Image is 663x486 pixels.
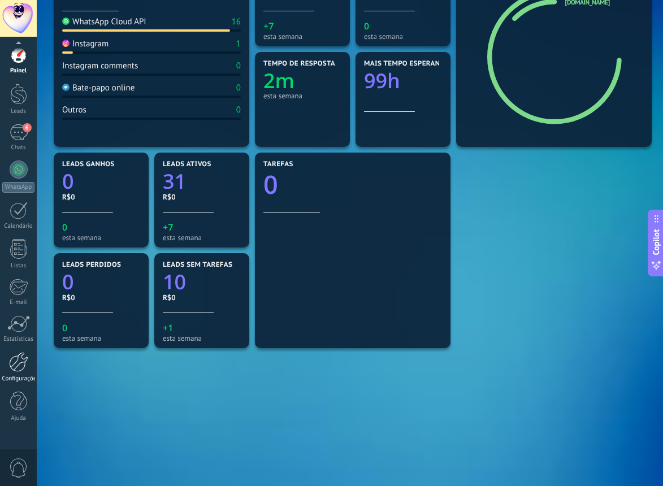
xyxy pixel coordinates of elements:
div: Ajuda [2,415,35,422]
div: v 4.0.25 [32,18,55,27]
div: Chats [2,144,35,151]
text: 31 [163,167,186,195]
div: 16 [232,16,241,27]
div: esta semana [62,334,140,342]
div: esta semana [263,32,341,41]
span: Leads sem tarefas [163,261,232,269]
div: esta semana [364,32,442,41]
div: R$0 [62,192,140,202]
span: Leads perdidos [62,261,121,269]
a: 31 [163,167,241,195]
text: +7 [163,221,173,233]
div: Instagram [62,38,109,49]
a: 0 [62,167,140,195]
div: E-mail [2,299,35,306]
text: 0 [62,221,67,233]
div: 1 [236,38,241,49]
div: Listas [2,262,35,270]
div: WhatsApp [2,182,34,193]
text: 0 [364,20,369,32]
text: 0 [62,167,74,195]
text: 10 [163,268,186,296]
div: 0 [236,83,241,93]
img: Bate-papo online [62,84,70,91]
text: 99h [364,67,400,94]
div: esta semana [62,233,140,242]
span: Mais tempo esperando [364,60,450,68]
div: esta semana [263,92,341,100]
div: Configurações [2,375,35,383]
img: WhatsApp Cloud API [62,18,70,25]
div: Bate-papo online [62,83,135,93]
a: 99h [364,67,442,94]
div: esta semana [163,334,241,342]
div: Calendário [2,223,35,230]
div: Outros [62,105,86,115]
img: tab_domain_overview_orange.svg [47,66,56,75]
a: 0 [263,167,442,202]
text: 0 [62,322,67,334]
img: Instagram [62,40,70,47]
div: Painel [2,67,35,75]
span: Copilot [651,229,662,255]
div: Palavras-chave [132,67,181,74]
div: 0 [236,105,241,115]
div: Domínio [59,67,86,74]
span: Tarefas [263,160,293,168]
text: +1 [163,322,173,334]
div: esta semana [163,233,241,242]
div: R$0 [163,293,241,302]
text: 0 [62,268,74,296]
div: Estatísticas [2,336,35,343]
span: Leads ativos [163,160,211,168]
a: 0 [62,268,140,296]
div: WhatsApp Cloud API [62,16,146,27]
img: website_grey.svg [18,29,27,38]
text: 0 [263,167,278,202]
div: Instagram comments [62,60,138,71]
a: 10 [163,268,241,296]
span: Tempo de resposta [263,60,335,68]
img: tab_keywords_by_traffic_grey.svg [119,66,128,75]
text: 2m [263,67,294,94]
span: 6 [23,123,32,132]
div: R$0 [163,192,241,202]
div: 0 [236,60,241,71]
div: [PERSON_NAME]: [DOMAIN_NAME] [29,29,162,38]
div: R$0 [62,293,140,302]
img: logo_orange.svg [18,18,27,27]
div: Leads [2,108,35,115]
span: Leads ganhos [62,160,115,168]
text: +7 [263,20,274,32]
